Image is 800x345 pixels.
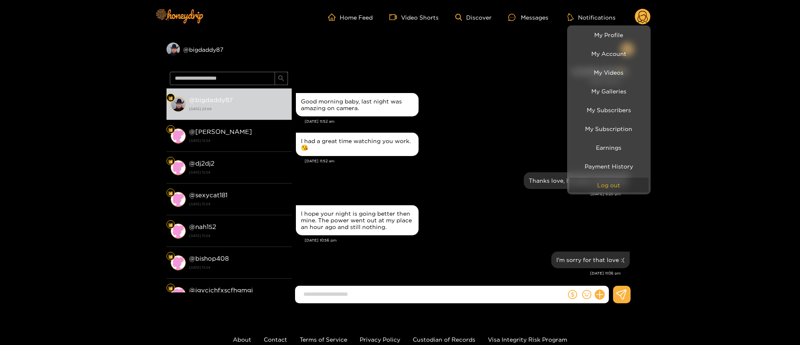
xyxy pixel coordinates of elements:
button: Log out [569,178,649,192]
a: Earnings [569,140,649,155]
a: My Subscribers [569,103,649,117]
a: My Profile [569,28,649,42]
a: My Account [569,46,649,61]
a: My Subscription [569,121,649,136]
a: My Videos [569,65,649,80]
a: My Galleries [569,84,649,98]
a: Payment History [569,159,649,174]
